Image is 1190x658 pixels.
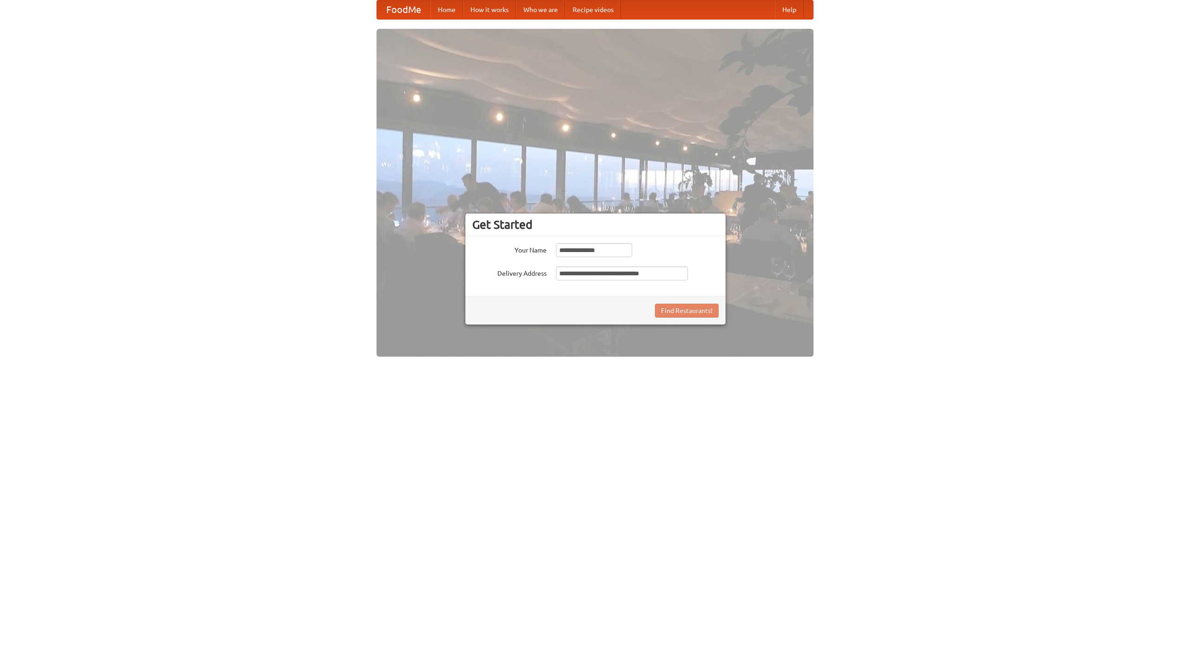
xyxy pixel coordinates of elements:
a: Home [430,0,463,19]
button: Find Restaurants! [655,304,719,318]
a: Who we are [516,0,565,19]
a: FoodMe [377,0,430,19]
label: Your Name [472,243,547,255]
a: Recipe videos [565,0,621,19]
label: Delivery Address [472,266,547,278]
h3: Get Started [472,218,719,232]
a: Help [775,0,804,19]
a: How it works [463,0,516,19]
